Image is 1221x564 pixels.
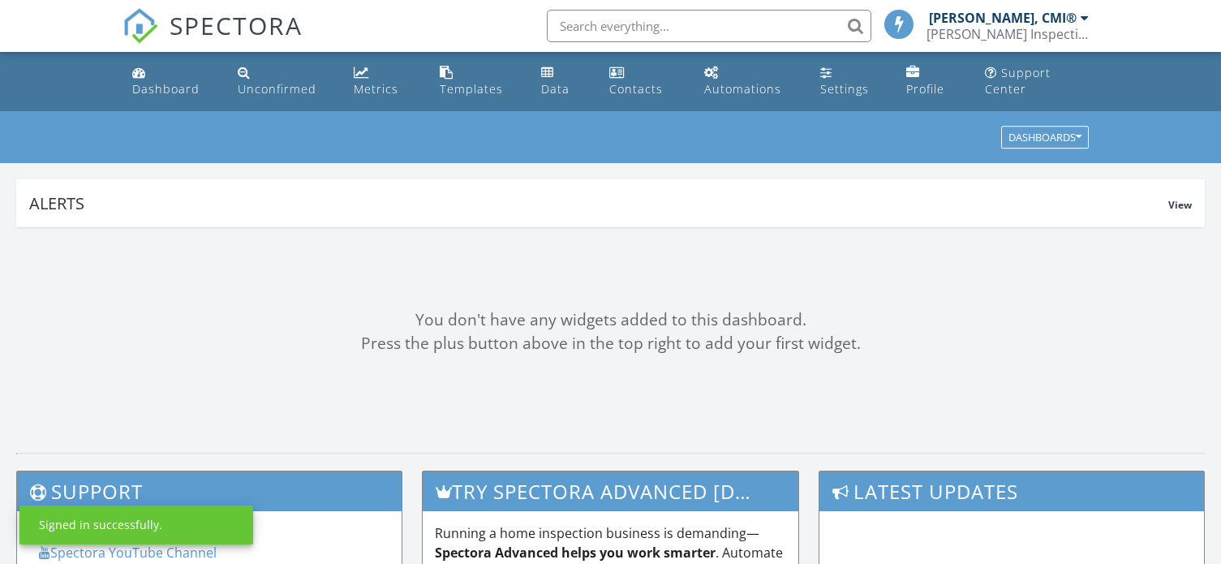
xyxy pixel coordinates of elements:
div: Automations [704,81,781,97]
div: Bowman Inspections Group [926,26,1089,42]
div: Data [541,81,570,97]
a: Templates [433,58,522,105]
img: The Best Home Inspection Software - Spectora [123,8,158,44]
a: Automations (Basic) [698,58,801,105]
a: Unconfirmed [231,58,334,105]
div: Alerts [29,192,1168,214]
div: Press the plus button above in the top right to add your first widget. [16,332,1205,355]
div: Support Center [985,65,1051,97]
div: Dashboard [132,81,200,97]
div: Signed in successfully. [39,517,162,533]
div: Profile [906,81,944,97]
a: Spectora YouTube Channel [39,544,217,562]
a: Support Center [978,58,1096,105]
button: Dashboards [1001,127,1089,149]
a: Contacts [603,58,684,105]
a: Company Profile [900,58,965,105]
h3: Try spectora advanced [DATE] [423,471,798,511]
a: Metrics [347,58,420,105]
h3: Support [17,471,402,511]
a: Data [535,58,590,105]
span: SPECTORA [170,8,303,42]
input: Search everything... [547,10,871,42]
div: [PERSON_NAME], CMI® [929,10,1077,26]
div: You don't have any widgets added to this dashboard. [16,308,1205,332]
div: Dashboards [1008,132,1081,144]
div: Metrics [354,81,398,97]
h3: Latest Updates [819,471,1204,511]
a: Settings [814,58,888,105]
div: Templates [440,81,503,97]
div: Settings [820,81,869,97]
div: Unconfirmed [238,81,316,97]
strong: Spectora Advanced helps you work smarter [435,544,716,562]
div: Contacts [609,81,663,97]
a: Dashboard [126,58,218,105]
a: SPECTORA [123,22,303,56]
span: View [1168,198,1192,212]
